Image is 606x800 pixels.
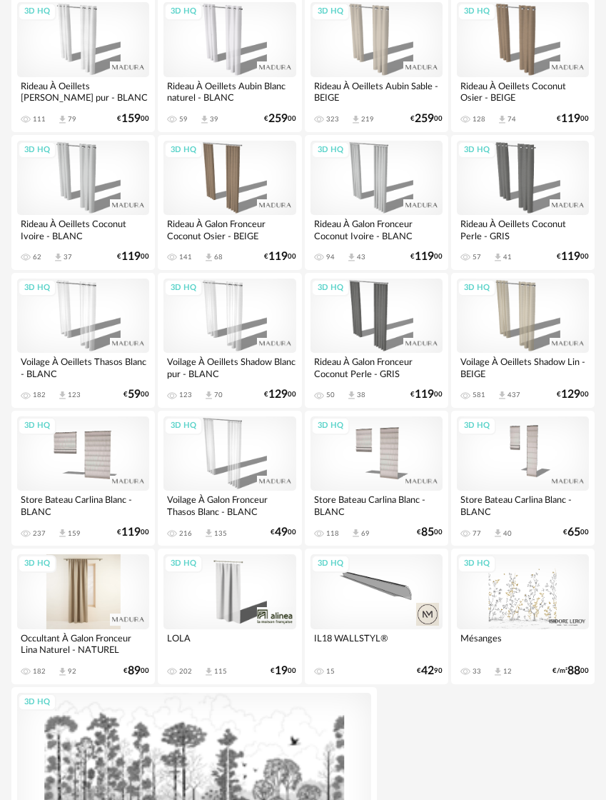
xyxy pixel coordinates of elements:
[68,667,76,676] div: 92
[11,411,155,546] a: 3D HQ Store Bateau Carlina Blanc - BLANC 237 Download icon 159 €11900
[421,666,434,676] span: 42
[305,411,448,546] a: 3D HQ Store Bateau Carlina Blanc - BLANC 118 Download icon 69 €8500
[311,141,350,159] div: 3D HQ
[179,115,188,124] div: 59
[264,252,296,261] div: € 00
[326,115,339,124] div: 323
[357,253,365,261] div: 43
[68,529,81,538] div: 159
[310,629,443,658] div: IL18 WALLSTYL®
[214,391,223,399] div: 70
[561,390,580,399] span: 129
[214,667,227,676] div: 115
[451,273,595,408] a: 3D HQ Voilage À Oeillets Shadow Lin - BEIGE 581 Download icon 437 €12900
[350,528,361,539] span: Download icon
[17,491,149,519] div: Store Bateau Carlina Blanc - BLANC
[163,629,296,658] div: LOLA
[417,528,443,537] div: € 00
[497,114,507,125] span: Download icon
[128,390,141,399] span: 59
[311,3,350,21] div: 3D HQ
[305,549,448,684] a: 3D HQ IL18 WALLSTYL® 15 €4290
[567,666,580,676] span: 88
[123,666,149,676] div: € 00
[415,252,434,261] span: 119
[163,491,296,519] div: Voilage À Galon Fronceur Thasos Blanc - BLANC
[275,666,288,676] span: 19
[57,666,68,677] span: Download icon
[361,529,370,538] div: 69
[457,77,589,106] div: Rideau À Oeillets Coconut Osier - BEIGE
[305,135,448,270] a: 3D HQ Rideau À Galon Fronceur Coconut Ivoire - BLANC 94 Download icon 43 €11900
[117,114,149,124] div: € 00
[179,391,192,399] div: 123
[451,549,595,684] a: 3D HQ Mésanges 33 Download icon 12 €/m²8800
[473,667,481,676] div: 33
[557,390,589,399] div: € 00
[158,273,301,408] a: 3D HQ Voilage À Oeillets Shadow Blanc pur - BLANC 123 Download icon 70 €12900
[264,114,296,124] div: € 00
[458,555,496,573] div: 3D HQ
[203,528,214,539] span: Download icon
[268,390,288,399] span: 129
[451,135,595,270] a: 3D HQ Rideau À Oeillets Coconut Perle - GRIS 57 Download icon 41 €11900
[117,252,149,261] div: € 00
[567,528,580,537] span: 65
[33,529,46,538] div: 237
[11,273,155,408] a: 3D HQ Voilage À Oeillets Thasos Blanc - BLANC 182 Download icon 123 €5900
[164,555,203,573] div: 3D HQ
[121,114,141,124] span: 159
[17,77,149,106] div: Rideau À Oeillets [PERSON_NAME] pur - BLANC
[53,252,64,263] span: Download icon
[18,417,56,435] div: 3D HQ
[164,141,203,159] div: 3D HQ
[17,353,149,381] div: Voilage À Oeillets Thasos Blanc - BLANC
[68,115,76,124] div: 79
[164,279,203,297] div: 3D HQ
[473,391,485,399] div: 581
[214,253,223,261] div: 68
[361,115,374,124] div: 219
[164,417,203,435] div: 3D HQ
[326,253,335,261] div: 94
[561,114,580,124] span: 119
[310,353,443,381] div: Rideau À Galon Fronceur Coconut Perle - GRIS
[11,135,155,270] a: 3D HQ Rideau À Oeillets Coconut Ivoire - BLANC 62 Download icon 37 €11900
[57,528,68,539] span: Download icon
[326,529,339,538] div: 118
[11,549,155,684] a: 3D HQ Occultant À Galon Fronceur Lina Naturel - NATUREL 182 Download icon 92 €8900
[271,528,296,537] div: € 00
[350,114,361,125] span: Download icon
[268,252,288,261] span: 119
[158,135,301,270] a: 3D HQ Rideau À Galon Fronceur Coconut Osier - BEIGE 141 Download icon 68 €11900
[33,391,46,399] div: 182
[310,77,443,106] div: Rideau À Oeillets Aubin Sable - BEIGE
[275,528,288,537] span: 49
[326,391,335,399] div: 50
[346,252,357,263] span: Download icon
[557,252,589,261] div: € 00
[164,3,203,21] div: 3D HQ
[458,417,496,435] div: 3D HQ
[503,529,512,538] div: 40
[264,390,296,399] div: € 00
[163,77,296,106] div: Rideau À Oeillets Aubin Blanc naturel - BLANC
[473,253,481,261] div: 57
[410,390,443,399] div: € 00
[121,252,141,261] span: 119
[473,115,485,124] div: 128
[18,141,56,159] div: 3D HQ
[410,114,443,124] div: € 00
[493,252,503,263] span: Download icon
[497,390,507,401] span: Download icon
[563,528,589,537] div: € 00
[310,215,443,244] div: Rideau À Galon Fronceur Coconut Ivoire - BLANC
[458,141,496,159] div: 3D HQ
[179,253,192,261] div: 141
[415,114,434,124] span: 259
[64,253,72,261] div: 37
[17,215,149,244] div: Rideau À Oeillets Coconut Ivoire - BLANC
[458,3,496,21] div: 3D HQ
[117,528,149,537] div: € 00
[158,411,301,546] a: 3D HQ Voilage À Galon Fronceur Thasos Blanc - BLANC 216 Download icon 135 €4900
